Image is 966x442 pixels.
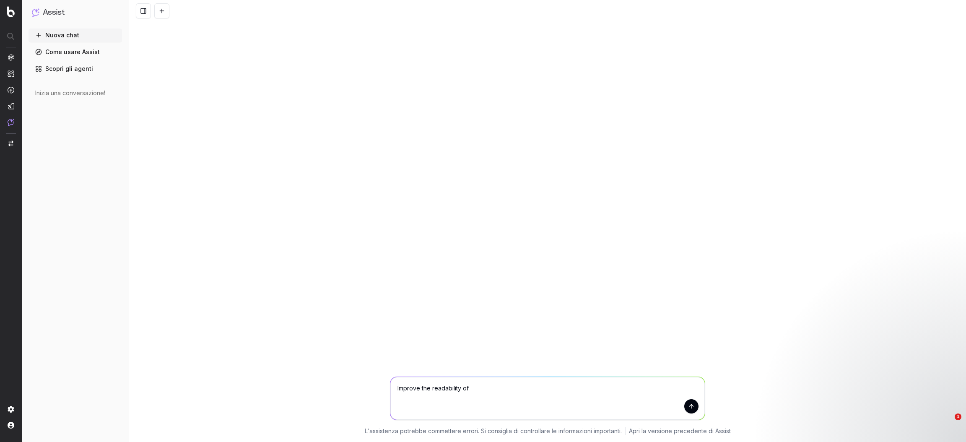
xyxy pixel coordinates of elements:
[8,86,14,94] img: Attivazione
[32,8,39,16] img: Assist
[8,54,14,61] img: Analisi
[8,103,14,109] img: Studio
[8,70,14,77] img: Intelligenza
[8,406,14,413] img: Collocamento
[35,89,105,96] font: Inizia una conversazione!
[8,140,13,146] img: Cambia progetto
[629,427,731,434] font: Apri la versione precedente di Assist
[45,65,93,72] font: Scopri gli agenti
[45,48,100,55] font: Come usare Assist
[937,413,958,434] iframe: Chat intercom in diretta
[956,414,960,419] font: 1
[45,31,79,39] font: Nuova chat
[29,62,122,75] a: Scopri gli agenti
[29,29,122,42] button: Nuova chat
[32,7,119,18] button: Assist
[29,45,122,59] a: Come usare Assist
[365,427,622,434] font: L'assistenza potrebbe commettere errori. Si consiglia di controllare le informazioni importanti.
[43,9,65,16] font: Assist
[8,422,14,429] img: Il mio conto
[629,427,731,435] a: Apri la versione precedente di Assist
[7,6,15,17] img: Logo di Botify
[390,377,705,420] textarea: Improve the readability of
[8,119,14,126] img: Assist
